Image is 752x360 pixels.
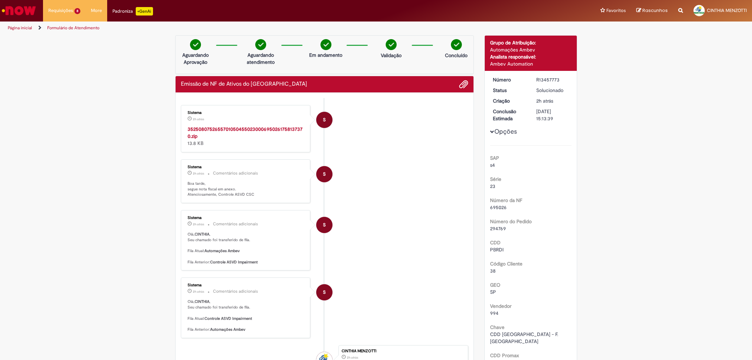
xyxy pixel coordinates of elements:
[323,111,326,128] span: S
[112,7,153,16] div: Padroniza
[488,87,531,94] dt: Status
[193,171,204,176] span: 2h atrás
[386,39,397,50] img: check-circle-green.png
[490,46,571,53] div: Automações Ambev
[606,7,626,14] span: Favoritos
[490,218,532,225] b: Número do Pedido
[195,299,209,304] b: CINTHIA
[536,98,553,104] span: 2h atrás
[536,108,569,122] div: [DATE] 15:13:39
[490,324,505,330] b: Chave
[204,248,240,254] b: Automações Ambev
[193,222,204,226] time: 28/08/2025 13:43:31
[188,283,305,287] div: Sistema
[213,288,258,294] small: Comentários adicionais
[490,239,501,246] b: CDD
[210,260,258,265] b: Controle ASVD Impairment
[490,246,503,253] span: PBRDI
[188,111,305,115] div: Sistema
[347,355,358,360] time: 28/08/2025 13:13:36
[642,7,668,14] span: Rascunhos
[190,39,201,50] img: check-circle-green.png
[459,80,468,89] button: Adicionar anexos
[636,7,668,14] a: Rascunhos
[195,232,209,237] b: CINTHIA
[309,51,342,59] p: Em andamento
[320,39,331,50] img: check-circle-green.png
[488,97,531,104] dt: Criação
[193,117,204,121] span: 2h atrás
[188,126,305,147] div: 13.8 KB
[490,183,495,189] span: 23
[490,39,571,46] div: Grupo de Atribuição:
[213,170,258,176] small: Comentários adicionais
[91,7,102,14] span: More
[8,25,32,31] a: Página inicial
[490,268,496,274] span: 38
[707,7,747,13] span: CINTHIA MENZOTTI
[316,284,332,300] div: System
[488,108,531,122] dt: Conclusão Estimada
[490,282,500,288] b: GEO
[316,112,332,128] div: Sistema
[5,22,496,35] ul: Trilhas de página
[490,310,499,316] span: 994
[490,204,507,210] span: 695026
[213,221,258,227] small: Comentários adicionais
[323,284,326,301] span: S
[323,216,326,233] span: S
[188,165,305,169] div: Sistema
[490,352,519,359] b: CDD Promax
[490,225,506,232] span: 294769
[323,166,326,183] span: S
[451,39,462,50] img: check-circle-green.png
[316,217,332,233] div: System
[488,76,531,83] dt: Número
[188,299,305,332] p: Olá, , Seu chamado foi transferido de fila. Fila Atual: Fila Anterior:
[204,316,252,321] b: Controle ASVD Impairment
[74,8,80,14] span: 8
[381,52,402,59] p: Validação
[48,7,73,14] span: Requisições
[178,51,213,66] p: Aguardando Aprovação
[490,289,496,295] span: SP
[490,155,499,161] b: SAP
[193,117,204,121] time: 28/08/2025 13:43:33
[188,126,302,139] a: 35250807526557010504550230006950261758137370.zip
[1,4,37,18] img: ServiceNow
[188,232,305,265] p: Olá, , Seu chamado foi transferido de fila. Fila Atual: Fila Anterior:
[193,171,204,176] time: 28/08/2025 13:43:33
[255,39,266,50] img: check-circle-green.png
[188,216,305,220] div: Sistema
[244,51,278,66] p: Aguardando atendimento
[536,98,553,104] time: 28/08/2025 13:13:36
[490,197,522,203] b: Número da NF
[490,162,495,168] span: s4
[193,222,204,226] span: 2h atrás
[490,176,501,182] b: Série
[181,81,307,87] h2: Emissão de NF de Ativos do ASVD Histórico de tíquete
[490,53,571,60] div: Analista responsável:
[347,355,358,360] span: 2h atrás
[536,87,569,94] div: Solucionado
[536,97,569,104] div: 28/08/2025 13:13:36
[490,303,512,309] b: Vendedor
[536,76,569,83] div: R13457773
[316,166,332,182] div: System
[342,349,464,353] div: CINTHIA MENZOTTI
[136,7,153,16] p: +GenAi
[490,60,571,67] div: Ambev Automation
[193,289,204,294] span: 2h atrás
[445,52,467,59] p: Concluído
[490,261,522,267] b: Código Cliente
[47,25,99,31] a: Formulário de Atendimento
[490,331,560,344] span: CDD [GEOGRAPHIC_DATA] - F. [GEOGRAPHIC_DATA]
[210,327,245,332] b: Automações Ambev
[188,181,305,197] p: Boa tarde, segue nota fiscal em anexo. Atenciosamente, Controle ASVD CSC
